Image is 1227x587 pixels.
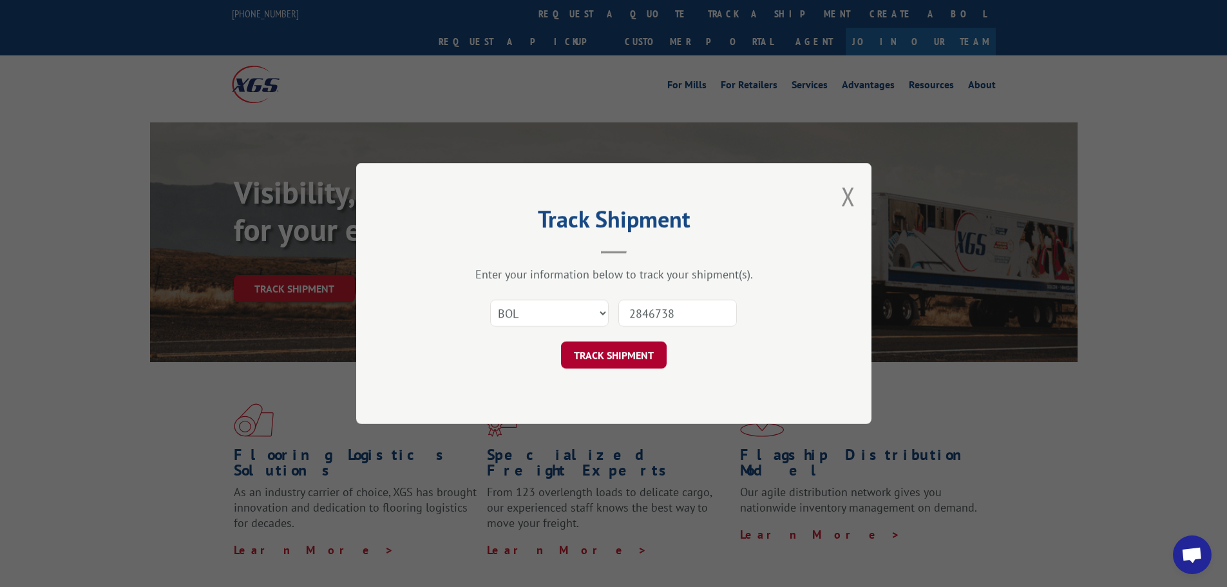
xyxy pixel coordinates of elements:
div: Enter your information below to track your shipment(s). [421,267,807,282]
h2: Track Shipment [421,210,807,235]
input: Number(s) [618,300,737,327]
button: Close modal [841,179,855,213]
div: Open chat [1173,535,1212,574]
button: TRACK SHIPMENT [561,342,667,369]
